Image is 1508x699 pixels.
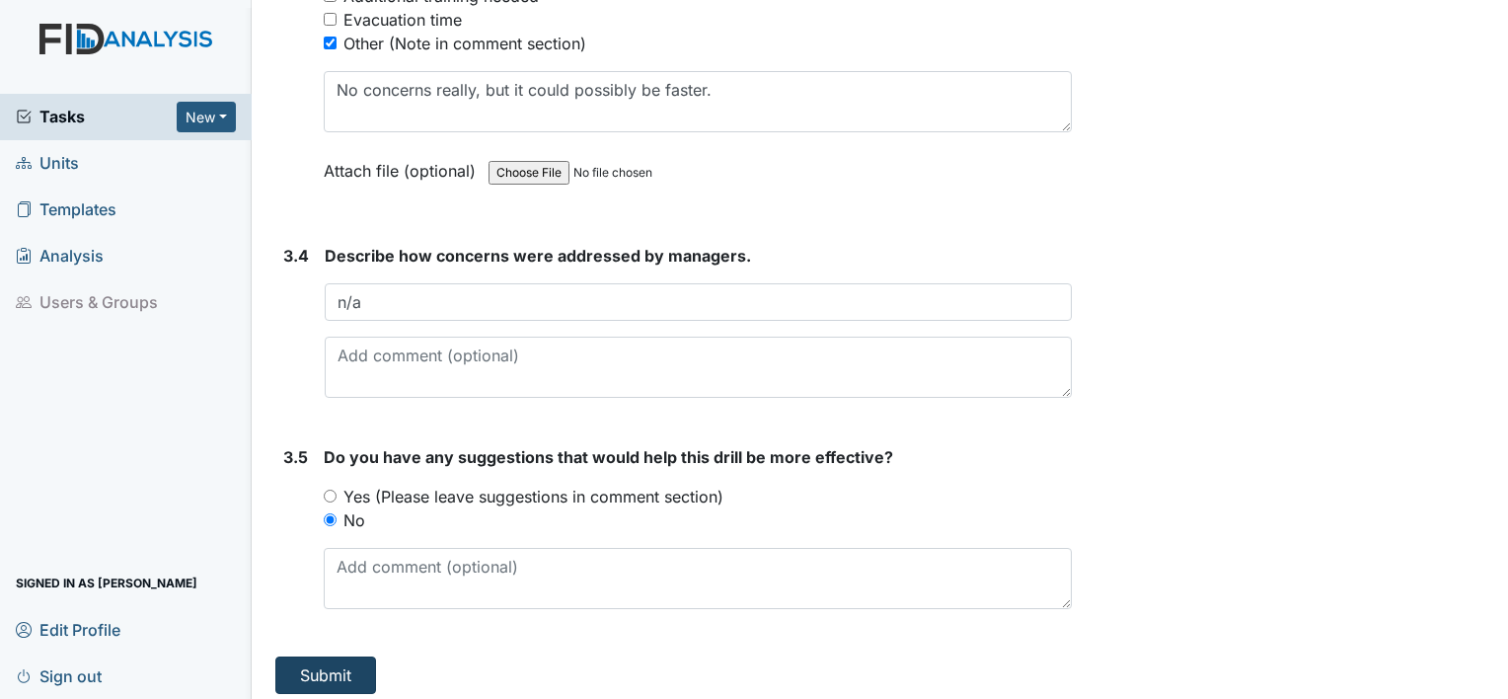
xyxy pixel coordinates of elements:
a: Tasks [16,105,177,128]
input: Evacuation time [324,13,337,26]
input: Yes (Please leave suggestions in comment section) [324,490,337,503]
span: Templates [16,194,116,225]
input: Other (Note in comment section) [324,37,337,49]
button: Submit [275,657,376,694]
label: 3.4 [283,244,309,268]
span: Edit Profile [16,614,120,645]
button: New [177,102,236,132]
div: Evacuation time [343,8,462,32]
label: No [343,508,365,532]
div: Other (Note in comment section) [343,32,586,55]
span: Signed in as [PERSON_NAME] [16,568,197,598]
span: Units [16,148,79,179]
label: 3.5 [283,445,308,469]
span: Describe how concerns were addressed by managers. [325,246,751,266]
label: Attach file (optional) [324,148,484,183]
span: Analysis [16,241,104,272]
span: Do you have any suggestions that would help this drill be more effective? [324,447,893,467]
input: No [324,513,337,526]
label: Yes (Please leave suggestions in comment section) [343,485,723,508]
span: Sign out [16,660,102,691]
